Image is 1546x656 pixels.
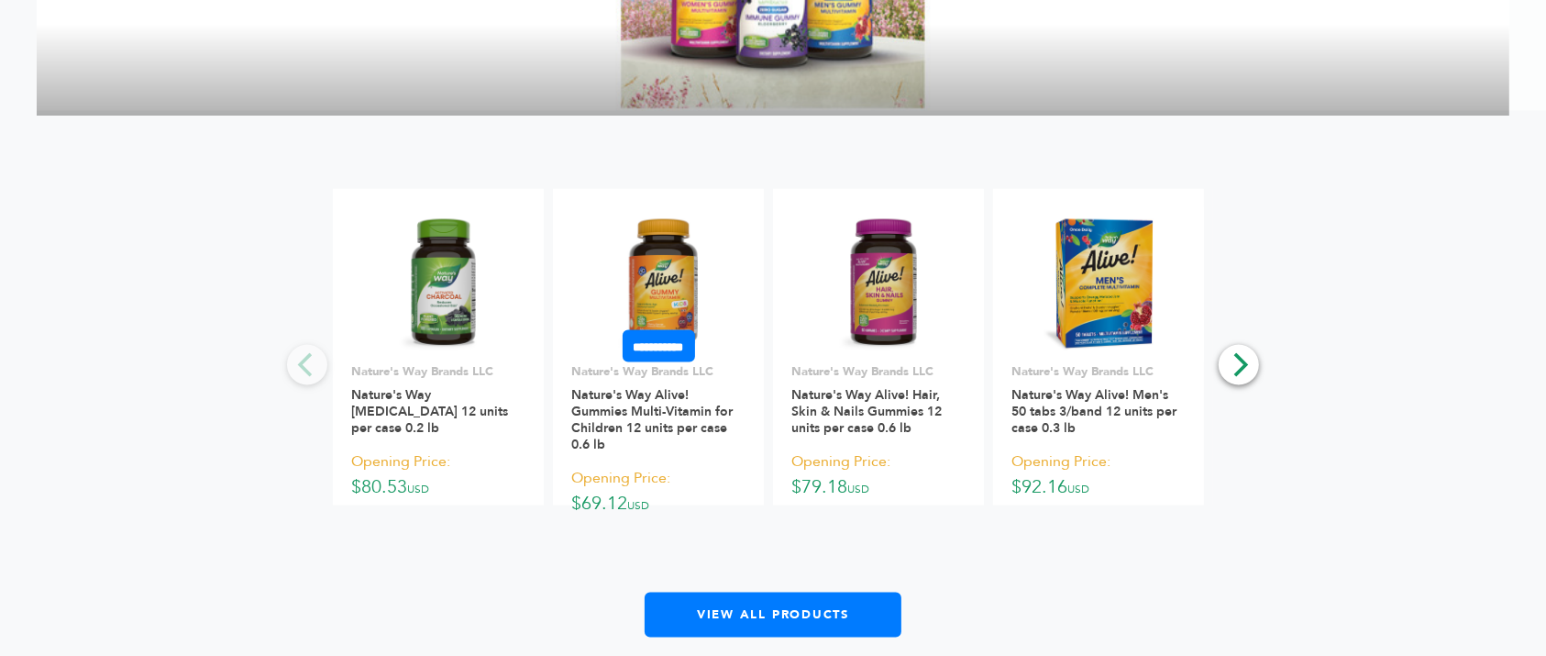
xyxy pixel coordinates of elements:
[400,219,478,351] img: Nature's Way Activated Charcoal 12 units per case 0.2 lb
[847,482,869,496] span: USD
[1067,482,1089,496] span: USD
[1011,450,1110,474] span: Opening Price:
[791,386,942,437] a: Nature's Way Alive! Hair, Skin & Nails Gummies 12 units per case 0.6 lb
[571,464,745,518] p: $69.12
[407,482,429,496] span: USD
[351,448,525,502] p: $80.53
[1219,345,1259,385] button: Next
[791,363,966,380] p: Nature's Way Brands LLC
[571,386,733,453] a: Nature's Way Alive! Gummies Multi-Vitamin for Children 12 units per case 0.6 lb
[1044,219,1154,351] img: Nature's Way Alive! Men's 50 tabs 3/band 12 units per case 0.3 lb
[1011,363,1186,380] p: Nature's Way Brands LLC
[351,386,508,437] a: Nature's Way [MEDICAL_DATA] 12 units per case 0.2 lb
[1011,448,1186,502] p: $92.16
[1011,386,1176,437] a: Nature's Way Alive! Men's 50 tabs 3/band 12 units per case 0.3 lb
[791,448,966,502] p: $79.18
[351,450,450,474] span: Opening Price:
[351,363,525,380] p: Nature's Way Brands LLC
[571,363,745,380] p: Nature's Way Brands LLC
[571,466,670,491] span: Opening Price:
[627,498,649,513] span: USD
[840,219,918,351] img: Nature's Way Alive! Hair, Skin & Nails Gummies 12 units per case 0.6 lb
[645,593,901,638] a: View All Products
[791,450,890,474] span: Opening Price:
[619,219,697,351] img: Nature's Way Alive! Gummies Multi-Vitamin for Children 12 units per case 0.6 lb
